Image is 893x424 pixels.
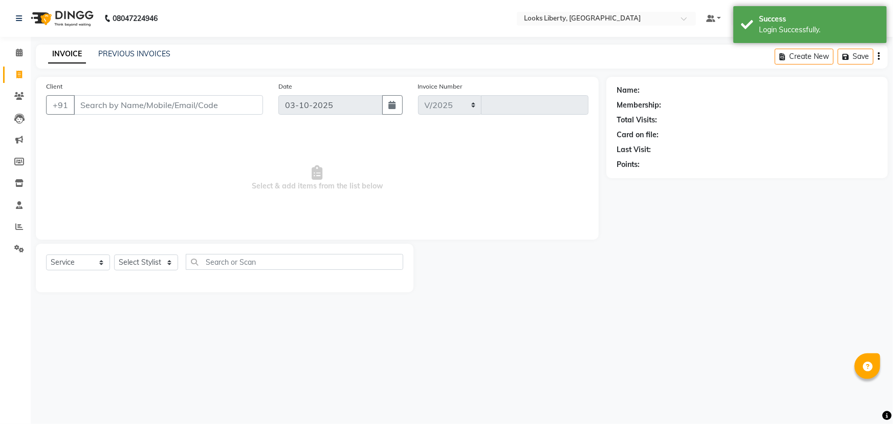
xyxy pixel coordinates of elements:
[113,4,158,33] b: 08047224946
[759,25,879,35] div: Login Successfully.
[98,49,170,58] a: PREVIOUS INVOICES
[617,130,659,140] div: Card on file:
[46,82,62,91] label: Client
[850,383,883,414] iframe: chat widget
[617,159,640,170] div: Points:
[48,45,86,63] a: INVOICE
[46,95,75,115] button: +91
[775,49,834,65] button: Create New
[759,14,879,25] div: Success
[617,85,640,96] div: Name:
[278,82,292,91] label: Date
[838,49,874,65] button: Save
[617,100,661,111] div: Membership:
[617,144,651,155] div: Last Visit:
[418,82,463,91] label: Invoice Number
[617,115,657,125] div: Total Visits:
[26,4,96,33] img: logo
[46,127,589,229] span: Select & add items from the list below
[74,95,263,115] input: Search by Name/Mobile/Email/Code
[186,254,403,270] input: Search or Scan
